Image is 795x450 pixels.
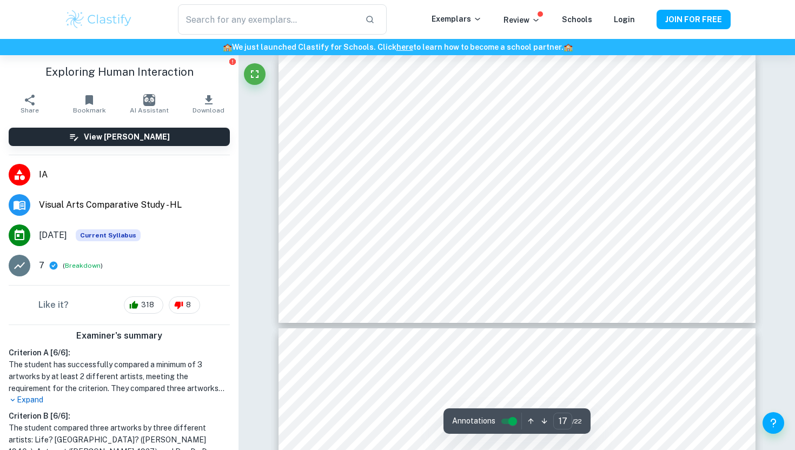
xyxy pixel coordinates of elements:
span: Annotations [452,415,495,427]
span: 318 [135,300,160,310]
button: Download [179,89,239,119]
h6: Criterion B [ 6 / 6 ]: [9,410,230,422]
span: / 22 [572,416,582,426]
p: Expand [9,394,230,406]
span: Bookmark [73,107,106,114]
button: Report issue [228,57,236,65]
span: Share [21,107,39,114]
a: Schools [562,15,592,24]
div: 318 [124,296,163,314]
span: ( ) [63,261,103,271]
span: IA [39,168,230,181]
span: Download [193,107,224,114]
button: AI Assistant [120,89,179,119]
a: here [396,43,413,51]
p: Exemplars [432,13,482,25]
img: AI Assistant [143,94,155,106]
span: 🏫 [564,43,573,51]
span: Visual Arts Comparative Study - HL [39,198,230,211]
button: Fullscreen [244,63,266,85]
span: 8 [180,300,197,310]
button: JOIN FOR FREE [657,10,731,29]
h1: The student has successfully compared a minimum of 3 artworks by at least 2 different artists, me... [9,359,230,394]
h6: Criterion A [ 6 / 6 ]: [9,347,230,359]
h6: Examiner's summary [4,329,234,342]
h6: View [PERSON_NAME] [84,131,170,143]
span: [DATE] [39,229,67,242]
h6: Like it? [38,299,69,312]
div: 8 [169,296,200,314]
h6: We just launched Clastify for Schools. Click to learn how to become a school partner. [2,41,793,53]
p: 7 [39,259,44,272]
button: View [PERSON_NAME] [9,128,230,146]
h1: Exploring Human Interaction [9,64,230,80]
p: Review [504,14,540,26]
button: Bookmark [59,89,119,119]
span: 🏫 [223,43,232,51]
div: This exemplar is based on the current syllabus. Feel free to refer to it for inspiration/ideas wh... [76,229,141,241]
button: Breakdown [65,261,101,270]
img: Clastify logo [64,9,133,30]
span: Current Syllabus [76,229,141,241]
a: Login [614,15,635,24]
button: Help and Feedback [763,412,784,434]
span: AI Assistant [130,107,169,114]
input: Search for any exemplars... [178,4,356,35]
